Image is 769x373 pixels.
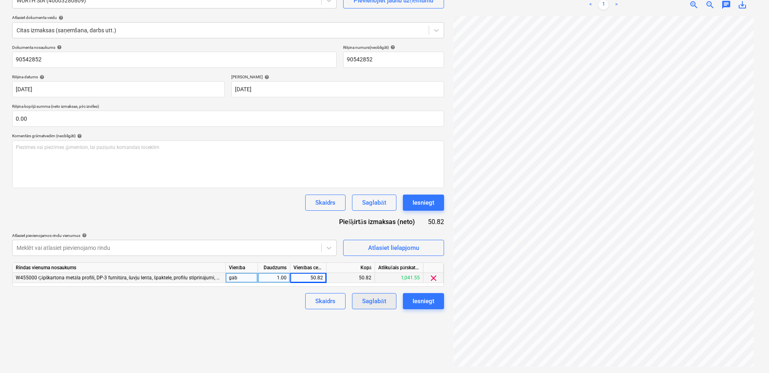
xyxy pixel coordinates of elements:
span: clear [429,273,438,283]
input: Dokumenta nosaukums [12,52,337,68]
div: Daudzums [258,263,290,273]
span: W455000 Ģipškartona metāla profili, DP-3 furnitūra, šuvju lenta, špaktele, profilu stiprinājumi, ... [16,275,343,281]
div: Atlikušais pārskatītais budžets [375,263,423,273]
div: Atlasiet dokumenta veidu [12,15,444,20]
button: Skaidrs [305,293,346,309]
span: help [75,134,82,138]
span: help [263,75,269,80]
div: [PERSON_NAME] [231,74,444,80]
div: Kopā [327,263,375,273]
div: Iesniegt [413,197,434,208]
div: 50.82 [293,273,323,283]
div: Komentārs grāmatvedim (neobligāti) [12,133,444,138]
span: help [80,233,87,238]
iframe: Chat Widget [729,334,769,373]
div: Skaidrs [315,197,335,208]
div: Rēķina datums [12,74,225,80]
button: Saglabāt [352,293,396,309]
span: help [55,45,62,50]
div: Atlasiet pievienojamos rindu vienumus [12,233,337,238]
div: Piešķirtās izmaksas (neto) [333,217,427,226]
div: Vienība [226,263,258,273]
div: Rindas vienuma nosaukums [13,263,226,273]
input: Rēķina kopējā summa (neto izmaksas, pēc izvēles) [12,111,444,127]
button: Skaidrs [305,195,346,211]
input: Rēķina numurs [343,52,444,68]
div: 1.00 [261,273,287,283]
div: 50.82 [327,273,375,283]
button: Iesniegt [403,293,444,309]
div: Vienības cena [290,263,327,273]
button: Saglabāt [352,195,396,211]
span: help [38,75,44,80]
div: Rēķina numurs (neobligāti) [343,45,444,50]
input: Rēķina datums nav norādīts [12,81,225,97]
div: Atlasiet lielapjomu [368,243,419,253]
button: Atlasiet lielapjomu [343,240,444,256]
span: help [389,45,395,50]
div: 1,041.55 [375,273,423,283]
div: 50.82 [428,217,444,226]
button: Iesniegt [403,195,444,211]
div: gab [226,273,258,283]
div: Iesniegt [413,296,434,306]
div: Saglabāt [362,296,386,306]
div: Skaidrs [315,296,335,306]
div: Dokumenta nosaukums [12,45,337,50]
input: Izpildes datums nav norādīts [231,81,444,97]
p: Rēķina kopējā summa (neto izmaksas, pēc izvēles) [12,104,444,111]
span: help [57,15,63,20]
div: Saglabāt [362,197,386,208]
